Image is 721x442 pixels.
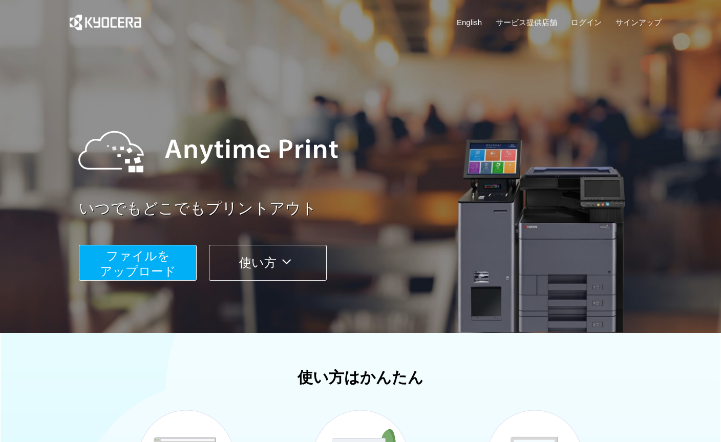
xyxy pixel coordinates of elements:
[496,17,557,28] a: サービス提供店舗
[209,245,327,281] button: 使い方
[79,198,668,220] a: いつでもどこでもプリントアウト
[571,17,602,28] a: ログイン
[79,245,197,281] button: ファイルを​​アップロード
[616,17,662,28] a: サインアップ
[100,249,176,278] span: ファイルを ​​アップロード
[457,17,482,28] a: English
